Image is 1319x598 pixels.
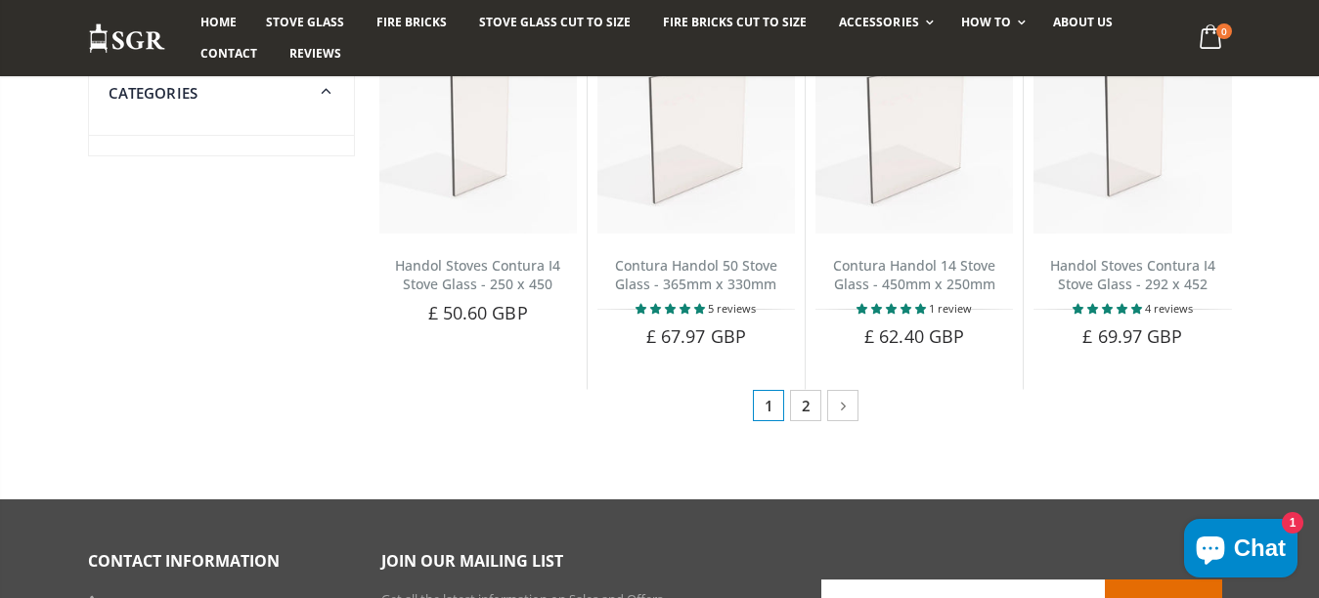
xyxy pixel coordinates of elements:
[1191,20,1231,58] a: 0
[479,14,631,30] span: Stove Glass Cut To Size
[833,256,995,293] a: Contura Handol 14 Stove Glass - 450mm x 250mm
[186,38,272,69] a: Contact
[200,14,237,30] span: Home
[88,22,166,55] img: Stove Glass Replacement
[1178,519,1303,582] inbox-online-store-chat: Shopify online store chat
[395,256,560,293] a: Handol Stoves Contura I4 Stove Glass - 250 x 450
[648,7,821,38] a: Fire Bricks Cut To Size
[597,36,795,234] img: Contura Handol 50 Stove Glass
[839,14,918,30] span: Accessories
[186,7,251,38] a: Home
[790,390,821,421] a: 2
[646,324,746,348] span: £ 67.97 GBP
[1033,36,1231,234] img: Handol Stoves Contura I4 Stove Glass
[663,14,807,30] span: Fire Bricks Cut To Size
[200,45,257,62] span: Contact
[109,83,198,103] span: Categories
[857,301,929,316] span: 5.00 stars
[464,7,645,38] a: Stove Glass Cut To Size
[376,14,447,30] span: Fire Bricks
[381,550,563,572] span: Join our mailing list
[1145,301,1193,316] span: 4 reviews
[824,7,943,38] a: Accessories
[708,301,756,316] span: 5 reviews
[636,301,708,316] span: 5.00 stars
[251,7,359,38] a: Stove Glass
[615,256,777,293] a: Contura Handol 50 Stove Glass - 365mm x 330mm
[1050,256,1215,293] a: Handol Stoves Contura I4 Stove Glass - 292 x 452
[1053,14,1113,30] span: About us
[428,301,528,324] span: £ 50.60 GBP
[88,550,280,572] span: Contact Information
[753,390,784,421] span: 1
[1038,7,1127,38] a: About us
[275,38,356,69] a: Reviews
[815,36,1013,234] img: Contura Handol 14 Stove Glass
[929,301,972,316] span: 1 review
[1082,324,1182,348] span: £ 69.97 GBP
[1073,301,1145,316] span: 5.00 stars
[864,324,964,348] span: £ 62.40 GBP
[946,7,1035,38] a: How To
[961,14,1011,30] span: How To
[266,14,344,30] span: Stove Glass
[379,36,577,234] img: Handol Stoves Contura I4 Stove Glass
[289,45,341,62] span: Reviews
[1216,23,1232,39] span: 0
[362,7,462,38] a: Fire Bricks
